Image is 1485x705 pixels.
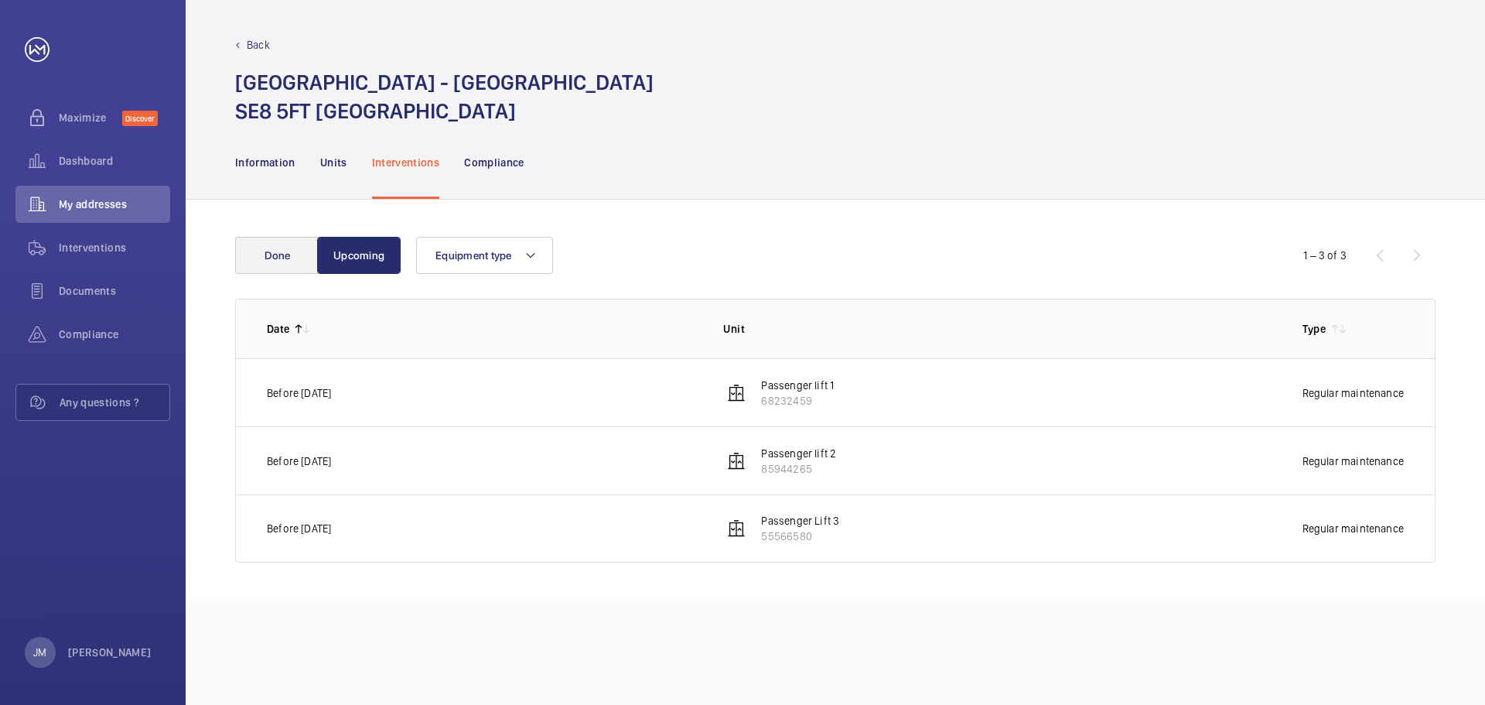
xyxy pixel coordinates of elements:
[267,453,331,469] p: Before [DATE]
[59,240,170,255] span: Interventions
[235,155,295,170] p: Information
[267,385,331,401] p: Before [DATE]
[1302,521,1404,536] p: Regular maintenance
[59,110,122,125] span: Maximize
[372,155,440,170] p: Interventions
[235,68,654,125] h1: [GEOGRAPHIC_DATA] - [GEOGRAPHIC_DATA] SE8 5FT [GEOGRAPHIC_DATA]
[727,384,746,402] img: elevator.svg
[59,327,170,342] span: Compliance
[727,519,746,538] img: elevator.svg
[59,197,170,212] span: My addresses
[761,529,839,544] p: 55566580
[59,153,170,169] span: Dashboard
[59,283,170,299] span: Documents
[247,37,270,53] p: Back
[1302,385,1404,401] p: Regular maintenance
[435,249,512,262] span: Equipment type
[235,237,319,274] button: Done
[761,393,834,409] p: 68232459
[761,378,834,393] p: Passenger lift 1
[320,155,347,170] p: Units
[464,155,524,170] p: Compliance
[267,321,289,337] p: Date
[1303,248,1347,263] div: 1 – 3 of 3
[33,645,46,660] p: JM
[416,237,553,274] button: Equipment type
[761,461,836,477] p: 85944265
[267,521,331,536] p: Before [DATE]
[1302,453,1404,469] p: Regular maintenance
[317,237,401,274] button: Upcoming
[761,513,839,529] p: Passenger Lift 3
[122,111,158,126] span: Discover
[60,395,169,410] span: Any questions ?
[761,446,836,461] p: Passenger lift 2
[1302,321,1326,337] p: Type
[723,321,1277,337] p: Unit
[68,645,152,660] p: [PERSON_NAME]
[727,452,746,471] img: elevator.svg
